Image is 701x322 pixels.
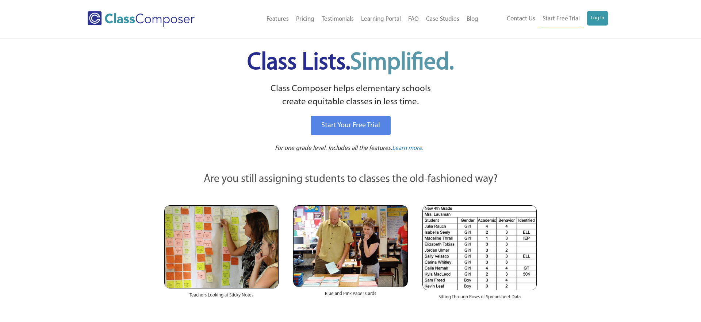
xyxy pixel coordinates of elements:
nav: Header Menu [482,11,608,27]
a: Start Free Trial [539,11,583,27]
div: Teachers Looking at Sticky Notes [164,288,279,306]
img: Blue and Pink Paper Cards [293,205,407,287]
img: Spreadsheets [422,205,537,290]
span: For one grade level. Includes all the features. [275,145,392,151]
a: Contact Us [503,11,539,27]
a: Learning Portal [357,11,405,27]
a: Pricing [292,11,318,27]
span: Class Lists. [247,51,454,75]
span: Start Your Free Trial [321,122,380,129]
nav: Header Menu [225,11,482,27]
a: Testimonials [318,11,357,27]
div: Sifting Through Rows of Spreadsheet Data [422,290,537,308]
img: Teachers Looking at Sticky Notes [164,205,279,288]
p: Class Composer helps elementary schools create equitable classes in less time. [163,82,538,109]
a: Log In [587,11,608,26]
a: FAQ [405,11,422,27]
span: Learn more. [392,145,424,151]
span: Simplified. [350,51,454,75]
a: Learn more. [392,144,424,153]
a: Case Studies [422,11,463,27]
a: Start Your Free Trial [311,116,391,135]
a: Blog [463,11,482,27]
a: Features [263,11,292,27]
img: Class Composer [88,11,195,27]
div: Blue and Pink Paper Cards [293,287,407,304]
p: Are you still assigning students to classes the old-fashioned way? [164,171,537,187]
